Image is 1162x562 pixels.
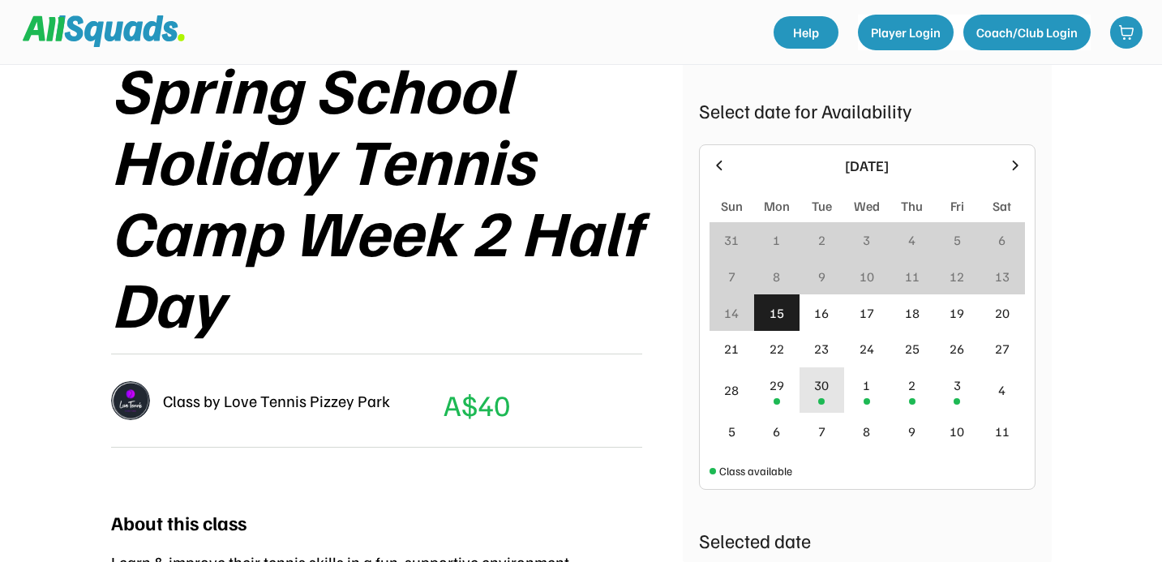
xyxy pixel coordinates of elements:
div: 1 [773,230,780,250]
div: 4 [908,230,915,250]
div: 20 [995,303,1010,323]
div: 28 [724,380,739,400]
img: LTPP_Logo_REV.jpeg [111,381,150,420]
div: 9 [818,267,825,286]
div: About this class [111,508,247,537]
div: Sun [721,196,743,216]
div: 5 [954,230,961,250]
div: 1 [863,375,870,395]
div: 30 [814,375,829,395]
div: 19 [950,303,964,323]
div: 12 [950,267,964,286]
div: 2 [818,230,825,250]
div: 8 [863,422,870,441]
div: 3 [954,375,961,395]
div: 18 [905,303,920,323]
div: 11 [995,422,1010,441]
div: Mon [764,196,790,216]
div: 17 [860,303,874,323]
div: 31 [724,230,739,250]
div: 29 [770,375,784,395]
div: 13 [995,267,1010,286]
div: [DATE] [737,155,997,177]
div: 10 [950,422,964,441]
div: 14 [724,303,739,323]
div: 7 [728,267,735,286]
img: Squad%20Logo.svg [23,15,185,46]
div: 7 [818,422,825,441]
div: Class available [719,462,792,479]
button: Coach/Club Login [963,15,1091,50]
div: 15 [770,303,784,323]
div: 3 [863,230,870,250]
div: Select date for Availability [699,96,1036,125]
div: 5 [728,422,735,441]
div: Tue [812,196,832,216]
div: 23 [814,339,829,358]
button: Player Login [858,15,954,50]
div: 10 [860,267,874,286]
div: Sat [993,196,1011,216]
div: 8 [773,267,780,286]
div: Wed [854,196,880,216]
div: 22 [770,339,784,358]
img: shopping-cart-01%20%281%29.svg [1118,24,1134,41]
div: 27 [995,339,1010,358]
div: 25 [905,339,920,358]
div: 4 [998,380,1005,400]
div: 6 [998,230,1005,250]
div: 21 [724,339,739,358]
div: A$40 [444,383,510,427]
div: 24 [860,339,874,358]
a: Help [774,16,838,49]
div: Thu [901,196,923,216]
div: Fri [950,196,964,216]
div: 16 [814,303,829,323]
div: 26 [950,339,964,358]
div: Selected date [699,526,1036,555]
div: Class by Love Tennis Pizzey Park [163,388,390,413]
div: 9 [908,422,915,441]
div: 2 [908,375,915,395]
div: 6 [773,422,780,441]
div: Spring School Holiday Tennis Camp Week 2 Half Day [111,52,683,337]
div: 11 [905,267,920,286]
